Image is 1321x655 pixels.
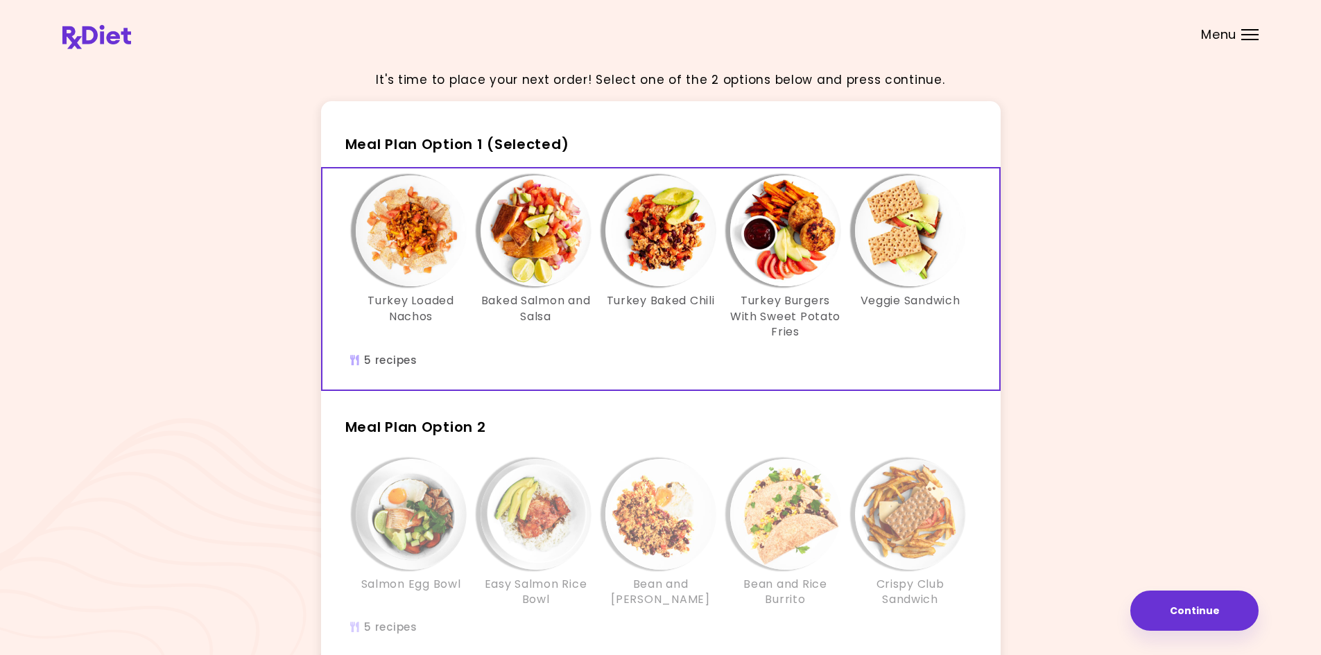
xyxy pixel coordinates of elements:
[345,417,486,437] span: Meal Plan Option 2
[605,577,716,608] h3: Bean and [PERSON_NAME]
[848,459,973,608] div: Info - Crispy Club Sandwich - Meal Plan Option 2
[1130,591,1259,631] button: Continue
[376,71,944,89] p: It's time to place your next order! Select one of the 2 options below and press continue.
[855,577,966,608] h3: Crispy Club Sandwich
[730,293,841,340] h3: Turkey Burgers With Sweet Potato Fries
[474,459,598,608] div: Info - Easy Salmon Rice Bowl - Meal Plan Option 2
[356,293,467,324] h3: Turkey Loaded Nachos
[598,175,723,340] div: Info - Turkey Baked Chili - Meal Plan Option 1 (Selected)
[474,175,598,340] div: Info - Baked Salmon and Salsa - Meal Plan Option 1 (Selected)
[598,459,723,608] div: Info - Bean and Tomato Quinoa - Meal Plan Option 2
[607,293,715,308] h3: Turkey Baked Chili
[848,175,973,340] div: Info - Veggie Sandwich - Meal Plan Option 1 (Selected)
[345,134,569,154] span: Meal Plan Option 1 (Selected)
[481,293,592,324] h3: Baked Salmon and Salsa
[361,577,461,592] h3: Salmon Egg Bowl
[730,577,841,608] h3: Bean and Rice Burrito
[349,459,474,608] div: Info - Salmon Egg Bowl - Meal Plan Option 2
[62,25,131,49] img: RxDiet
[481,577,592,608] h3: Easy Salmon Rice Bowl
[723,459,848,608] div: Info - Bean and Rice Burrito - Meal Plan Option 2
[1201,28,1236,41] span: Menu
[861,293,960,308] h3: Veggie Sandwich
[723,175,848,340] div: Info - Turkey Burgers With Sweet Potato Fries - Meal Plan Option 1 (Selected)
[349,175,474,340] div: Info - Turkey Loaded Nachos - Meal Plan Option 1 (Selected)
